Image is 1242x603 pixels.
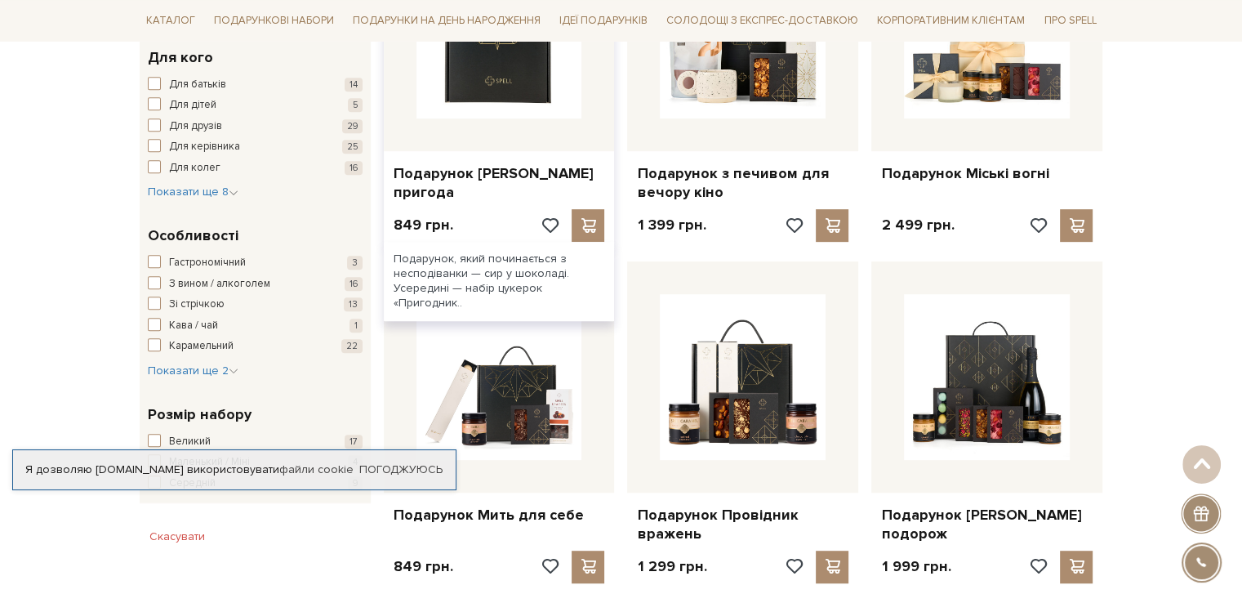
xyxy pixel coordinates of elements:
[148,160,363,176] button: Для колег 16
[207,8,341,33] a: Подарункові набори
[637,164,848,203] a: Подарунок з печивом для вечору кіно
[148,225,238,247] span: Особливості
[637,557,706,576] p: 1 299 грн.
[169,160,220,176] span: Для колег
[169,338,234,355] span: Карамельний
[148,318,363,334] button: Кава / чай 1
[148,434,363,450] button: Великий 17
[348,98,363,112] span: 5
[169,297,225,313] span: Зі стрічкою
[345,161,363,175] span: 16
[345,78,363,92] span: 14
[660,7,865,34] a: Солодощі з експрес-доставкою
[169,97,216,114] span: Для дітей
[346,8,547,33] a: Подарунки на День народження
[637,506,848,544] a: Подарунок Провідник вражень
[140,524,215,550] button: Скасувати
[359,462,443,477] a: Погоджуюсь
[637,216,706,234] p: 1 399 грн.
[341,339,363,353] span: 22
[342,119,363,133] span: 29
[169,77,226,93] span: Для батьків
[169,118,222,135] span: Для друзів
[349,319,363,333] span: 1
[148,255,363,271] button: Гастрономічний 3
[881,164,1093,183] a: Подарунок Міські вогні
[384,242,615,321] div: Подарунок, який починається з несподіванки — сир у шоколаді. Усередині — набір цукерок «Пригодник..
[148,118,363,135] button: Для друзів 29
[881,557,950,576] p: 1 999 грн.
[169,276,270,293] span: З вином / алкоголем
[345,277,363,291] span: 16
[394,164,605,203] a: Подарунок [PERSON_NAME] пригода
[394,506,605,525] a: Подарунок Мить для себе
[279,462,354,476] a: файли cookie
[148,404,252,426] span: Розмір набору
[148,139,363,155] button: Для керівника 25
[169,318,218,334] span: Кава / чай
[148,97,363,114] button: Для дітей 5
[870,8,1031,33] a: Корпоративним клієнтам
[169,434,211,450] span: Великий
[394,216,453,234] p: 849 грн.
[347,256,363,270] span: 3
[148,363,238,379] button: Показати ще 2
[148,47,213,69] span: Для кого
[148,184,238,200] button: Показати ще 8
[169,139,240,155] span: Для керівника
[344,297,363,311] span: 13
[1037,8,1102,33] a: Про Spell
[148,364,238,377] span: Показати ще 2
[169,255,246,271] span: Гастрономічний
[148,185,238,199] span: Показати ще 8
[148,297,363,313] button: Зі стрічкою 13
[148,77,363,93] button: Для батьків 14
[148,276,363,293] button: З вином / алкоголем 16
[553,8,654,33] a: Ідеї подарунків
[13,462,456,477] div: Я дозволяю [DOMAIN_NAME] використовувати
[342,140,363,154] span: 25
[881,506,1093,544] a: Подарунок [PERSON_NAME] подорож
[140,8,202,33] a: Каталог
[345,435,363,449] span: 17
[881,216,954,234] p: 2 499 грн.
[394,557,453,576] p: 849 грн.
[148,338,363,355] button: Карамельний 22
